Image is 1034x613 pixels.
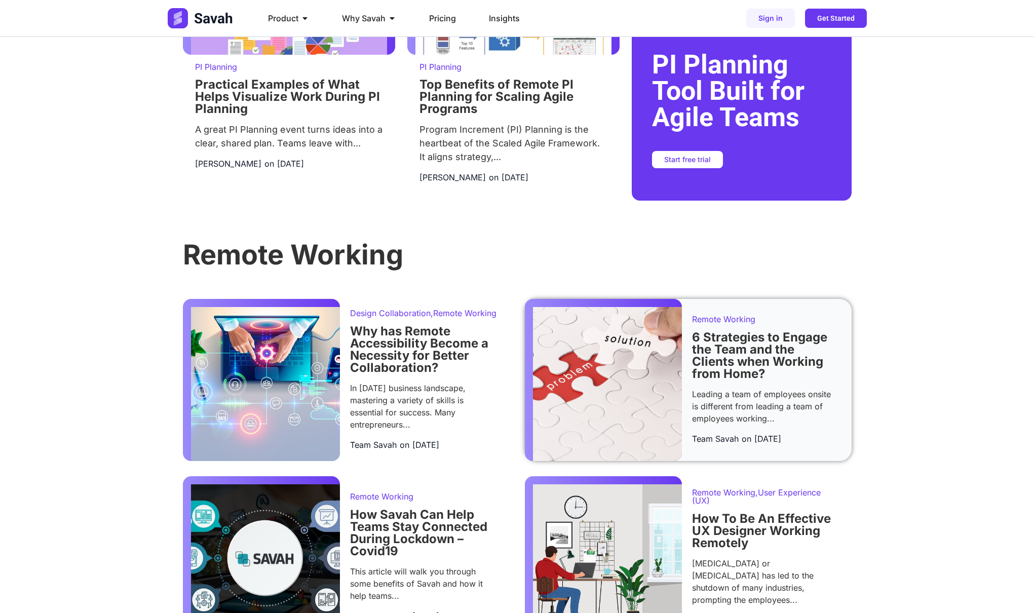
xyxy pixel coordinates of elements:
span: on [489,171,499,183]
span: Start free trial [664,156,711,163]
a: Practical Examples of What Helps Visualize Work During PI Planning [195,77,380,116]
a: [DATE] [502,171,528,183]
a: Pricing [429,12,456,24]
a: [DATE] [277,158,304,170]
div: In [DATE] business landscape, mastering a variety of skills is essential for success. Many entrep... [350,382,497,431]
time: [DATE] [754,434,781,444]
a: [DATE] [412,439,439,451]
a: Remote Working [692,487,755,497]
a: Top Benefits of Remote PI Planning for Scaling Agile Programs [419,77,573,116]
div: [MEDICAL_DATA] or [MEDICAL_DATA] has led to the shutdown of many industries, prompting the employ... [692,557,839,606]
span: Get Started [817,15,855,22]
a: [PERSON_NAME] [419,171,486,183]
iframe: Chat Widget [983,564,1034,613]
a: PI Planning [195,62,237,72]
span: Sign in [758,15,783,22]
a: Design Collaboration [350,308,431,318]
span: on [264,158,274,170]
time: [DATE] [412,440,439,450]
a: Team Savah [692,433,739,445]
div: A great PI Planning event turns ideas into a clear, shared plan. Teams leave with... [195,123,383,150]
a: Remote Working [433,308,496,318]
a: Sign in [746,9,795,28]
a: Remote Working [692,314,755,324]
h2: PI Planning Tool Built for Agile Teams [652,52,831,131]
img: Remote Accessibility savahapp [191,307,340,461]
p: , [350,309,496,317]
span: Product [268,12,298,24]
a: Start free trial [652,151,723,168]
a: Team Savah [350,439,397,451]
span: on [742,433,751,445]
p: , [692,488,839,505]
nav: Menu [260,8,616,28]
div: This article will walk you through some benefits of Savah and how it help teams... [350,565,497,602]
h3: Remote Working [183,241,852,269]
a: Insights [489,12,520,24]
div: Program Increment (PI) Planning is the heartbeat of the Scaled Agile Framework. It aligns strateg... [419,123,607,164]
div: Leading a team of employees onsite is different from leading a team of employees working... [692,388,839,425]
a: 6 Strategies to Engage the Team and the Clients when Working from Home? [692,330,827,381]
a: How To Be An Effective UX Designer Working Remotely [692,511,831,550]
a: PI Planning [419,62,462,72]
a: How Savah Can Help Teams Stay Connected During Lockdown – Covid19 [350,507,487,558]
a: [DATE] [754,433,781,445]
span: Why Savah [342,12,386,24]
span: on [400,439,409,451]
time: [DATE] [277,159,304,169]
a: User Experience (UX) [692,487,821,506]
a: Why has Remote Accessibility Become a Necessity for Better Collaboration? [350,324,488,375]
a: [PERSON_NAME] [195,158,261,170]
a: Remote Working [350,491,413,502]
a: Remote Accessibility savahapp [183,299,340,461]
time: [DATE] [502,172,528,182]
a: Get Started [805,9,867,28]
div: Menu Toggle [260,8,616,28]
